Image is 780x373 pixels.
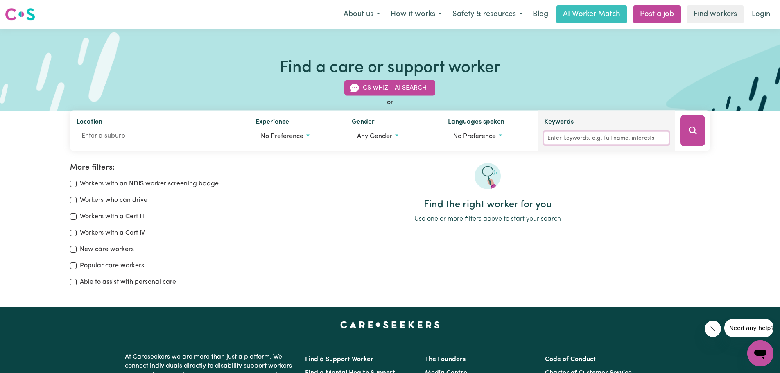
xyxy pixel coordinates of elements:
[453,133,496,140] span: No preference
[80,228,145,238] label: Workers with a Cert IV
[385,6,447,23] button: How it works
[80,179,219,189] label: Workers with an NDIS worker screening badge
[255,129,339,144] button: Worker experience options
[705,321,721,337] iframe: Close message
[338,6,385,23] button: About us
[80,212,145,222] label: Workers with a Cert III
[80,195,147,205] label: Workers who can drive
[425,356,466,363] a: The Founders
[305,356,373,363] a: Find a Support Worker
[265,199,710,211] h2: Find the right worker for you
[747,5,775,23] a: Login
[687,5,744,23] a: Find workers
[265,214,710,224] p: Use one or more filters above to start your search
[352,117,375,129] label: Gender
[633,5,681,23] a: Post a job
[5,5,35,24] a: Careseekers logo
[255,117,289,129] label: Experience
[5,6,50,12] span: Need any help?
[70,163,255,172] h2: More filters:
[261,133,303,140] span: No preference
[340,321,440,328] a: Careseekers home page
[80,277,176,287] label: Able to assist with personal care
[544,132,669,145] input: Enter keywords, e.g. full name, interests
[448,129,531,144] button: Worker language preferences
[556,5,627,23] a: AI Worker Match
[77,117,102,129] label: Location
[357,133,392,140] span: Any gender
[724,319,773,337] iframe: Message from company
[448,117,504,129] label: Languages spoken
[747,340,773,366] iframe: Button to launch messaging window
[352,129,435,144] button: Worker gender preference
[280,58,500,78] h1: Find a care or support worker
[70,97,710,107] div: or
[80,244,134,254] label: New care workers
[5,7,35,22] img: Careseekers logo
[544,117,574,129] label: Keywords
[80,261,144,271] label: Popular care workers
[528,5,553,23] a: Blog
[680,115,705,146] button: Search
[447,6,528,23] button: Safety & resources
[545,356,596,363] a: Code of Conduct
[77,129,243,143] input: Enter a suburb
[344,80,435,96] button: CS Whiz - AI Search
